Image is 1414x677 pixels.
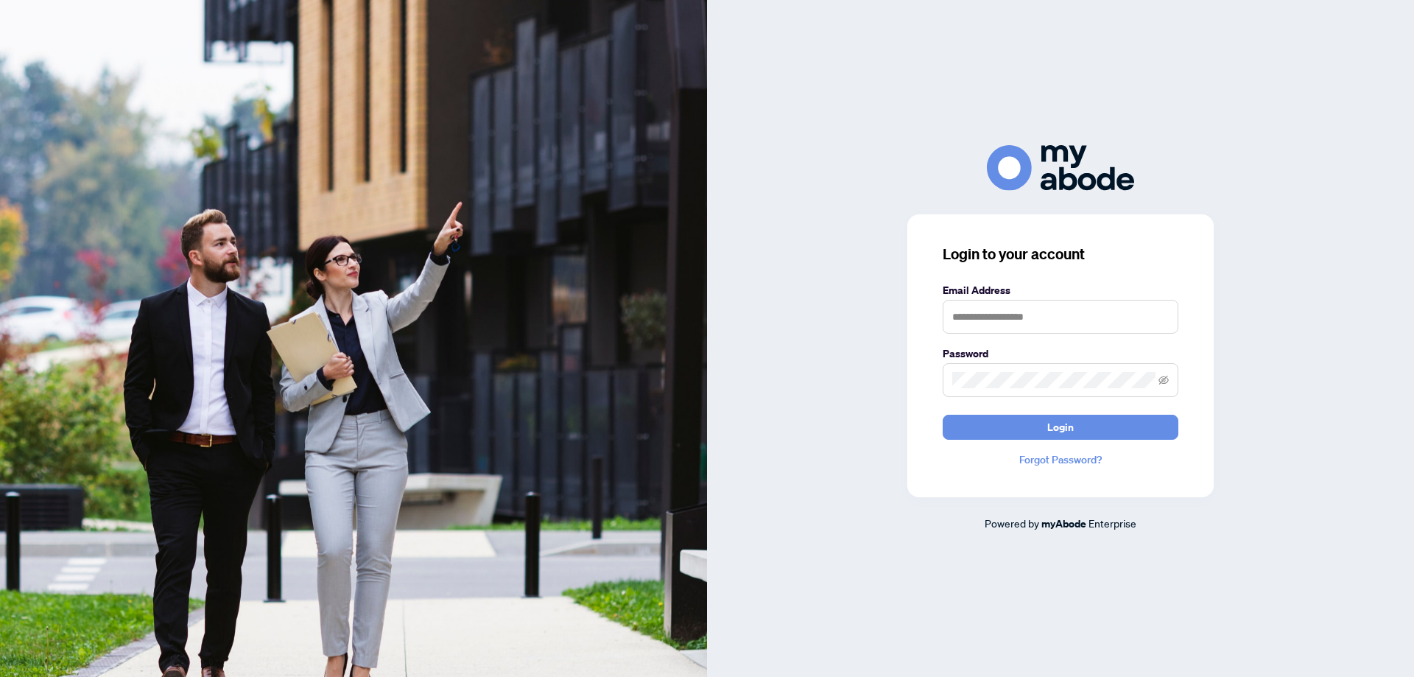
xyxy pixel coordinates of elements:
[943,345,1178,362] label: Password
[943,282,1178,298] label: Email Address
[987,145,1134,190] img: ma-logo
[1088,516,1136,530] span: Enterprise
[1041,516,1086,532] a: myAbode
[943,415,1178,440] button: Login
[1158,375,1169,385] span: eye-invisible
[985,516,1039,530] span: Powered by
[943,244,1178,264] h3: Login to your account
[1047,415,1074,439] span: Login
[943,452,1178,468] a: Forgot Password?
